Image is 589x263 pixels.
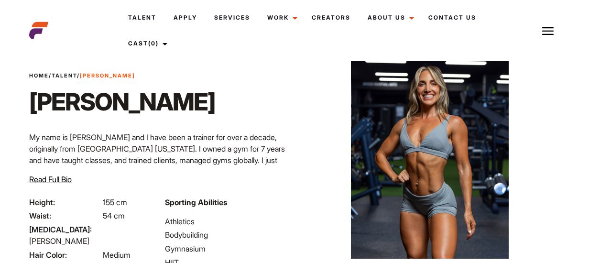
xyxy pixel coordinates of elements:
[165,197,227,207] strong: Sporting Abilities
[29,210,101,221] span: Waist:
[29,88,215,116] h1: [PERSON_NAME]
[29,175,72,184] span: Read Full Bio
[29,236,89,246] span: [PERSON_NAME]
[120,5,165,31] a: Talent
[52,72,77,79] a: Talent
[103,211,125,220] span: 54 cm
[120,31,173,56] a: Cast(0)
[80,72,135,79] strong: [PERSON_NAME]
[165,229,289,241] li: Bodybuilding
[165,5,206,31] a: Apply
[359,5,420,31] a: About Us
[29,21,48,40] img: cropped-aefm-brand-fav-22-square.png
[103,197,127,207] span: 155 cm
[29,249,101,261] span: Hair Color:
[206,5,259,31] a: Services
[29,224,101,235] span: [MEDICAL_DATA]:
[29,72,135,80] span: / /
[259,5,303,31] a: Work
[148,40,159,47] span: (0)
[29,131,289,212] p: My name is [PERSON_NAME] and I have been a trainer for over a decade, originally from [GEOGRAPHIC...
[303,5,359,31] a: Creators
[29,72,49,79] a: Home
[29,197,101,208] span: Height:
[29,174,72,185] button: Read Full Bio
[420,5,485,31] a: Contact Us
[165,243,289,254] li: Gymnasium
[542,25,554,37] img: Burger icon
[165,216,289,227] li: Athletics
